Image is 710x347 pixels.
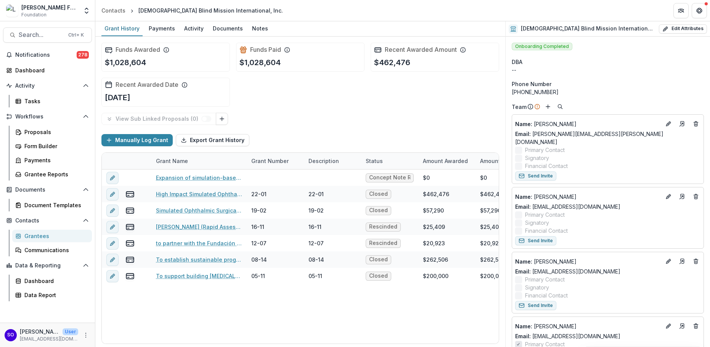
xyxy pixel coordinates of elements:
p: $1,028,604 [239,57,281,68]
a: Contacts [98,5,129,16]
div: Dashboard [24,277,86,285]
button: Partners [673,3,689,18]
span: Email: [515,333,531,339]
a: Data Report [12,289,92,301]
div: Status [361,153,418,169]
p: View Sub Linked Proposals ( 0 ) [116,116,201,122]
div: [DEMOGRAPHIC_DATA] Blind Mission International, Inc. [138,6,283,14]
div: [PERSON_NAME] Fund for the Blind [21,3,78,11]
div: $200,000 [423,272,448,280]
a: Proposals [12,126,92,138]
a: Grant History [101,21,143,36]
nav: breadcrumb [98,5,286,16]
div: $25,409 [480,223,502,231]
span: Data & Reporting [15,262,80,269]
a: Tasks [12,95,92,107]
p: Team [512,103,527,111]
span: Onboarding Completed [512,43,572,50]
div: $20,923 [423,239,445,247]
button: Edit [664,192,673,201]
a: Email: [EMAIL_ADDRESS][DOMAIN_NAME] [515,203,620,211]
a: Name: [PERSON_NAME] [515,322,661,330]
span: Name : [515,323,532,329]
span: Rescinded [369,240,397,246]
div: 19-02 [308,206,324,214]
h2: Recent Awarded Amount [385,46,457,53]
div: Payments [146,23,178,34]
div: Proposals [24,128,86,136]
button: Send Invite [515,301,556,310]
div: Communications [24,246,86,254]
div: 22-01 [308,190,324,198]
p: $1,028,604 [105,57,146,68]
button: Open Activity [3,80,92,92]
button: Link Grants [216,113,228,125]
div: Grant Name [151,153,247,169]
a: Go to contact [676,320,688,332]
button: Open Contacts [3,214,92,227]
div: Amount Awarded [418,153,475,169]
div: Susan Olivo [7,333,14,337]
span: Name : [515,258,532,265]
div: Grantees [24,232,86,240]
div: Ctrl + K [67,31,85,39]
button: edit [106,254,119,266]
button: Notifications278 [3,49,92,61]
a: Name: [PERSON_NAME] [515,193,661,201]
span: Email: [515,268,531,275]
div: 05-11 [308,272,322,280]
span: Email: [515,131,531,137]
a: Email: [PERSON_NAME][EMAIL_ADDRESS][PERSON_NAME][DOMAIN_NAME] [515,130,700,146]
div: Tasks [24,97,86,105]
span: Closed [369,207,388,214]
button: View Sub Linked Proposals (0) [101,113,216,125]
a: High Impact Simulated Ophthalmic Surgical Training in [GEOGRAPHIC_DATA] - 71259031 [156,190,242,198]
div: 16-11 [308,223,321,231]
span: Signatory [525,219,549,227]
div: Document Templates [24,201,86,209]
span: Notifications [15,52,77,58]
span: Signatory [525,283,549,291]
button: edit [106,188,119,200]
p: [PERSON_NAME] [20,328,59,336]
span: 278 [77,51,89,59]
div: Grant Number [247,153,304,169]
span: Activity [15,83,80,89]
div: Form Builder [24,142,86,150]
div: $0 [480,174,487,182]
span: Documents [15,187,80,193]
div: $57,290 [423,206,444,214]
button: Send Invite [515,236,556,245]
div: Status [361,157,387,165]
button: Deletes [691,321,700,331]
p: [DATE] [105,92,130,103]
div: 12-07 [251,239,267,247]
span: Closed [369,256,388,263]
div: Description [304,157,344,165]
p: [PERSON_NAME] [515,120,661,128]
a: Form Builder [12,140,92,152]
div: Description [304,153,361,169]
a: [PERSON_NAME] (Rapid Assessment of Avoidable Blindness) Surveys: Strengthening the evidence base ... [156,223,242,231]
a: Document Templates [12,199,92,211]
div: 08-14 [251,256,267,264]
div: $25,409 [423,223,445,231]
span: Closed [369,191,388,197]
div: Notes [249,23,271,34]
button: view-payments [125,190,135,199]
div: Grant History [101,23,143,34]
button: view-payments [125,272,135,281]
span: Name : [515,121,532,127]
div: Data Report [24,291,86,299]
div: Amount Awarded [418,157,472,165]
button: edit [106,172,119,184]
p: [EMAIL_ADDRESS][DOMAIN_NAME] [20,336,78,342]
a: Simulated Ophthalmic Surgical Training - 42652213 [156,206,242,214]
p: [PERSON_NAME] [515,193,661,201]
button: Open entity switcher [81,3,92,18]
h2: [DEMOGRAPHIC_DATA] Blind Mission International, Inc. [521,26,656,32]
div: Documents [210,23,246,34]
